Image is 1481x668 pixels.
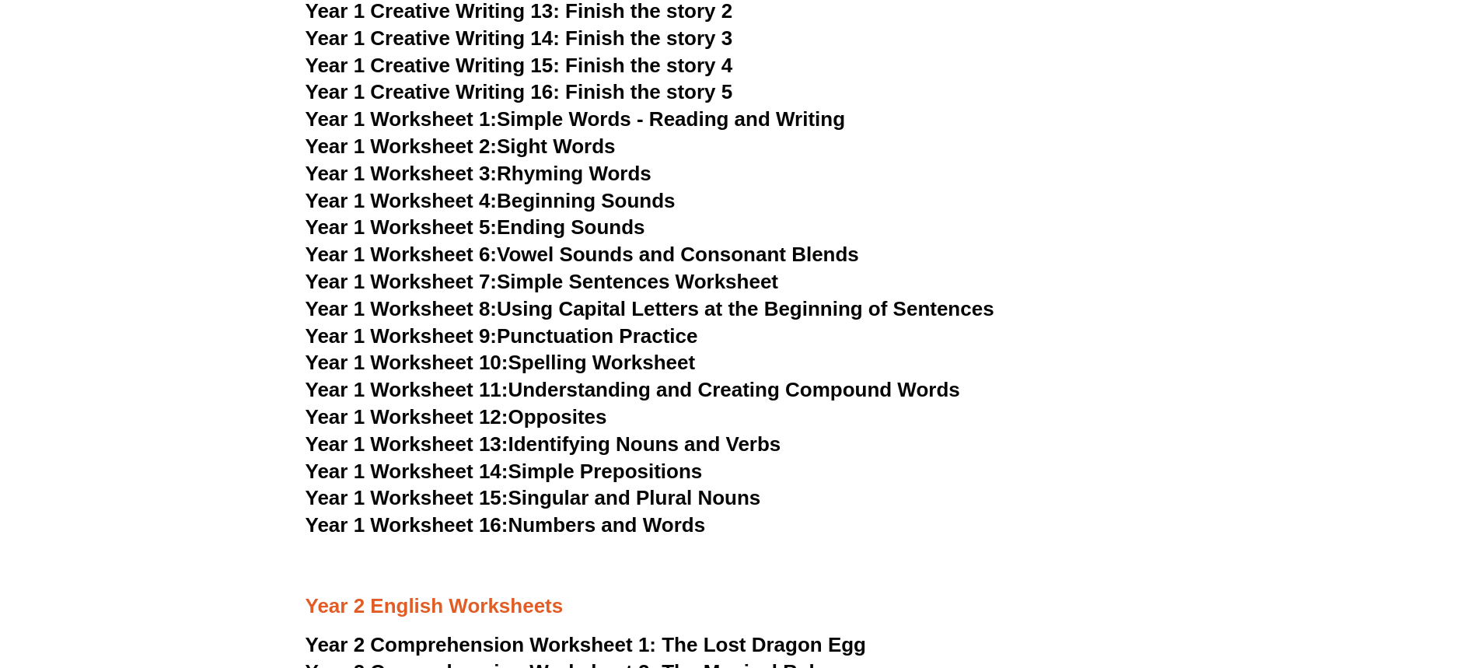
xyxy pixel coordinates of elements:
a: Year 2 Comprehension Worksheet 1: The Lost Dragon Egg [306,633,866,656]
a: Year 1 Worksheet 3:Rhyming Words [306,162,651,185]
a: Year 1 Worksheet 2:Sight Words [306,135,616,158]
a: Year 1 Worksheet 13:Identifying Nouns and Verbs [306,432,781,456]
a: Year 1 Creative Writing 16: Finish the story 5 [306,80,733,103]
a: Year 1 Creative Writing 14: Finish the story 3 [306,26,733,50]
a: Year 1 Worksheet 8:Using Capital Letters at the Beginning of Sentences [306,297,994,320]
span: Year 2 Comprehension Worksheet 1: [306,633,657,656]
span: The Lost Dragon Egg [662,633,866,656]
span: Year 1 Worksheet 14: [306,460,508,483]
a: Year 1 Worksheet 15:Singular and Plural Nouns [306,486,761,509]
span: Year 1 Worksheet 12: [306,405,508,428]
span: Year 1 Worksheet 3: [306,162,498,185]
span: Year 1 Worksheet 4: [306,189,498,212]
span: Year 1 Worksheet 10: [306,351,508,374]
span: Year 1 Worksheet 16: [306,513,508,537]
a: Year 1 Worksheet 12:Opposites [306,405,607,428]
span: Year 1 Worksheet 2: [306,135,498,158]
a: Year 1 Worksheet 16:Numbers and Words [306,513,706,537]
a: Year 1 Worksheet 11:Understanding and Creating Compound Words [306,378,960,401]
span: Year 1 Worksheet 13: [306,432,508,456]
span: Year 1 Worksheet 11: [306,378,508,401]
a: Year 1 Worksheet 6:Vowel Sounds and Consonant Blends [306,243,859,266]
a: Year 1 Worksheet 5:Ending Sounds [306,215,645,239]
a: Year 1 Worksheet 10:Spelling Worksheet [306,351,696,374]
a: Year 1 Worksheet 9:Punctuation Practice [306,324,698,348]
span: Year 1 Worksheet 8: [306,297,498,320]
span: Year 1 Worksheet 1: [306,107,498,131]
span: Year 1 Worksheet 6: [306,243,498,266]
iframe: Chat Widget [1222,492,1481,668]
a: Year 1 Worksheet 7:Simple Sentences Worksheet [306,270,779,293]
span: Year 1 Worksheet 5: [306,215,498,239]
span: Year 1 Worksheet 15: [306,486,508,509]
a: Year 1 Creative Writing 15: Finish the story 4 [306,54,733,77]
span: Year 1 Worksheet 7: [306,270,498,293]
span: Year 1 Worksheet 9: [306,324,498,348]
a: Year 1 Worksheet 4:Beginning Sounds [306,189,676,212]
a: Year 1 Worksheet 14:Simple Prepositions [306,460,703,483]
h3: Year 2 English Worksheets [306,540,1176,619]
a: Year 1 Worksheet 1:Simple Words - Reading and Writing [306,107,846,131]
